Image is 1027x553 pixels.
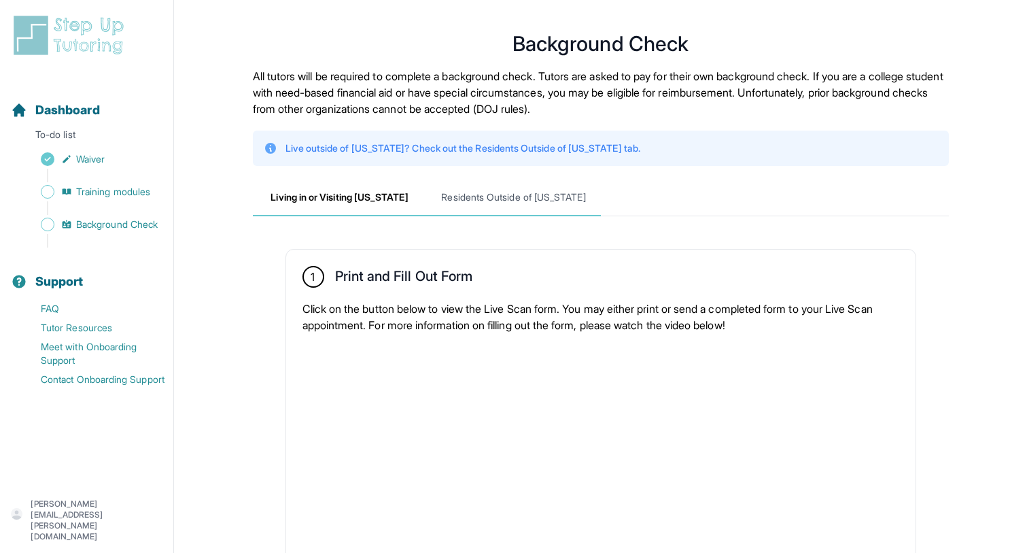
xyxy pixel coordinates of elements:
[31,499,162,542] p: [PERSON_NAME][EMAIL_ADDRESS][PERSON_NAME][DOMAIN_NAME]
[35,272,84,291] span: Support
[11,101,100,120] a: Dashboard
[76,152,105,166] span: Waiver
[76,218,158,231] span: Background Check
[285,141,640,155] p: Live outside of [US_STATE]? Check out the Residents Outside of [US_STATE] tab.
[11,182,173,201] a: Training modules
[427,180,601,216] span: Residents Outside of [US_STATE]
[335,268,473,290] h2: Print and Fill Out Form
[35,101,100,120] span: Dashboard
[11,14,132,57] img: logo
[311,269,315,285] span: 1
[253,180,427,216] span: Living in or Visiting [US_STATE]
[302,301,899,333] p: Click on the button below to view the Live Scan form. You may either print or send a completed fo...
[5,128,168,147] p: To-do list
[76,185,150,199] span: Training modules
[11,499,162,542] button: [PERSON_NAME][EMAIL_ADDRESS][PERSON_NAME][DOMAIN_NAME]
[11,215,173,234] a: Background Check
[5,250,168,297] button: Support
[11,370,173,389] a: Contact Onboarding Support
[11,318,173,337] a: Tutor Resources
[253,68,949,117] p: All tutors will be required to complete a background check. Tutors are asked to pay for their own...
[11,299,173,318] a: FAQ
[11,337,173,370] a: Meet with Onboarding Support
[11,150,173,169] a: Waiver
[253,180,949,216] nav: Tabs
[5,79,168,125] button: Dashboard
[253,35,949,52] h1: Background Check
